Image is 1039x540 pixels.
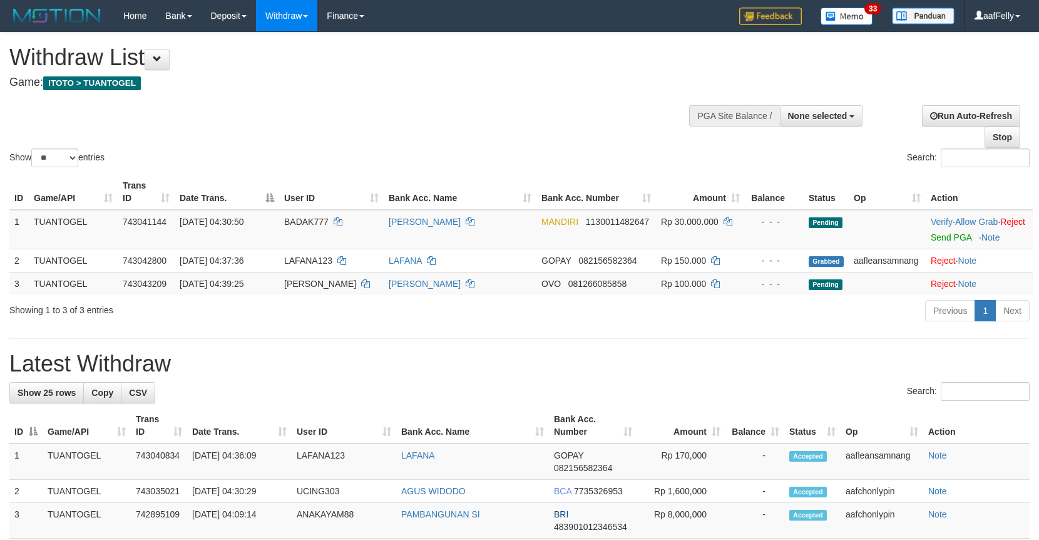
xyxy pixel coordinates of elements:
a: LAFANA [389,256,422,266]
th: ID [9,174,29,210]
span: None selected [788,111,847,121]
th: Op: activate to sort column ascending [841,408,923,444]
a: Allow Grab [955,217,998,227]
a: Note [958,256,977,266]
th: Status: activate to sort column ascending [784,408,841,444]
span: MANDIRI [541,217,578,227]
span: 33 [864,3,881,14]
td: 2 [9,249,29,272]
span: Copy [91,388,113,398]
a: [PERSON_NAME] [389,217,461,227]
th: Balance [745,174,804,210]
td: 743035021 [131,480,187,503]
td: · [926,272,1033,295]
th: Date Trans.: activate to sort column descending [175,174,279,210]
th: Trans ID: activate to sort column ascending [131,408,187,444]
a: Note [928,486,947,496]
input: Search: [941,148,1030,167]
a: Reject [931,279,956,289]
td: 3 [9,503,43,539]
td: Rp 8,000,000 [637,503,725,539]
input: Search: [941,382,1030,401]
td: 1 [9,210,29,249]
a: Verify [931,217,953,227]
th: Amount: activate to sort column ascending [656,174,745,210]
td: 742895109 [131,503,187,539]
a: LAFANA [401,450,435,460]
span: OVO [541,279,561,289]
img: Feedback.jpg [739,8,802,25]
h1: Withdraw List [9,45,680,70]
td: [DATE] 04:36:09 [187,444,292,480]
td: LAFANA123 [292,444,396,480]
span: GOPAY [554,450,583,460]
span: Accepted [789,451,827,462]
span: [DATE] 04:39:25 [180,279,243,289]
span: [DATE] 04:30:50 [180,217,243,227]
span: 743041144 [123,217,166,227]
img: MOTION_logo.png [9,6,105,25]
label: Search: [907,148,1030,167]
a: Reject [931,256,956,266]
th: Trans ID: activate to sort column ascending [118,174,175,210]
td: · · [926,210,1033,249]
a: Copy [83,382,121,403]
a: AGUS WIDODO [401,486,466,496]
a: Send PGA [931,232,971,242]
td: - [725,503,784,539]
td: aafchonlypin [841,503,923,539]
span: LAFANA123 [284,256,332,266]
div: - - - [750,254,799,267]
span: 743042800 [123,256,166,266]
th: Bank Acc. Name: activate to sort column ascending [384,174,536,210]
th: ID: activate to sort column descending [9,408,43,444]
img: Button%20Memo.svg [821,8,873,25]
span: Copy 081266085858 to clipboard [568,279,627,289]
a: Run Auto-Refresh [922,105,1020,127]
th: Bank Acc. Name: activate to sort column ascending [396,408,549,444]
td: [DATE] 04:09:14 [187,503,292,539]
a: Reject [1000,217,1025,227]
td: · [926,249,1033,272]
span: Pending [809,217,842,228]
td: ANAKAYAM88 [292,503,396,539]
span: Copy 7735326953 to clipboard [574,486,623,496]
td: TUANTOGEL [29,272,118,295]
td: aafleansamnang [841,444,923,480]
span: Pending [809,279,842,290]
span: Copy 082156582364 to clipboard [578,256,637,266]
a: Previous [925,300,975,321]
a: 1 [975,300,996,321]
a: [PERSON_NAME] [389,279,461,289]
a: Next [995,300,1030,321]
div: - - - [750,215,799,228]
span: Accepted [789,510,827,521]
td: aafleansamnang [849,249,926,272]
td: 3 [9,272,29,295]
a: Note [928,450,947,460]
span: Copy 483901012346534 to clipboard [554,522,627,532]
a: Stop [985,127,1020,148]
span: GOPAY [541,256,571,266]
td: - [725,444,784,480]
span: [PERSON_NAME] [284,279,356,289]
div: - - - [750,278,799,290]
span: [DATE] 04:37:36 [180,256,243,266]
th: Date Trans.: activate to sort column ascending [187,408,292,444]
th: Bank Acc. Number: activate to sort column ascending [549,408,637,444]
span: Grabbed [809,256,844,267]
td: TUANTOGEL [29,210,118,249]
span: Accepted [789,487,827,497]
td: 2 [9,480,43,503]
span: ITOTO > TUANTOGEL [43,76,141,90]
span: Rp 100.000 [661,279,706,289]
th: Game/API: activate to sort column ascending [43,408,131,444]
div: Showing 1 to 3 of 3 entries [9,299,424,316]
span: BCA [554,486,571,496]
td: UCING303 [292,480,396,503]
a: PAMBANGUNAN SI [401,509,480,519]
select: Showentries [31,148,78,167]
span: Show 25 rows [18,388,76,398]
th: Status [804,174,849,210]
button: None selected [780,105,863,127]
